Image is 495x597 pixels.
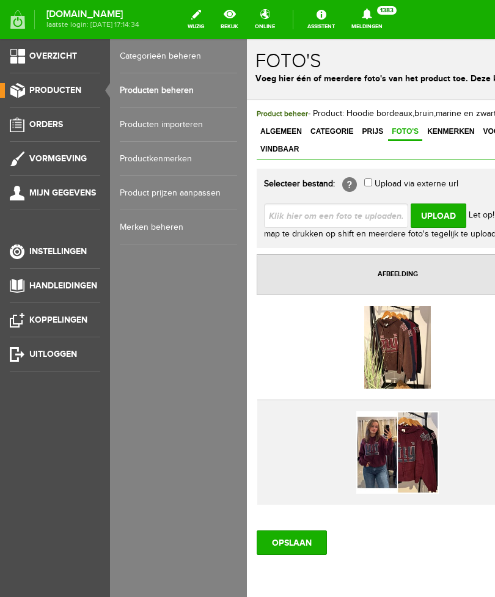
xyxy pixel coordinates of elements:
a: Assistent [300,6,342,33]
a: Foto's [141,84,175,102]
a: Prijs [111,84,140,102]
span: Relevant [347,88,394,97]
span: Vormgeving [29,153,87,164]
a: Merken beheren [120,210,237,244]
a: Product prijzen aanpassen [120,176,237,210]
input: Upload [164,164,219,189]
span: Producten [29,85,81,95]
a: Vindbaar [10,102,56,120]
span: Instellingen [29,246,87,257]
input: OPSLAAN [10,491,80,516]
span: Orders [29,119,63,130]
a: bekijk [213,6,246,33]
span: Kenmerken [177,88,231,97]
span: - Product: Hoodie bordeaux,bruin,marine en zwart / ID: 2115968 [10,70,299,79]
span: Handleidingen [29,280,97,291]
a: Kenmerken [177,84,231,102]
span: Voorraad [232,88,282,97]
a: Productkenmerken [120,142,237,176]
span: Uitloggen [29,349,77,359]
a: Voorraad [232,84,282,102]
span: Product beheer [10,70,61,79]
a: Producten beheren [120,73,237,108]
span: Koppelingen [29,315,87,325]
a: wijzig [180,6,211,33]
a: Alternatief [395,84,452,102]
strong: Selecteer bestand: [17,140,88,150]
span: Vindbaar [10,106,56,114]
a: online [248,6,282,33]
a: Categorie [60,84,110,102]
label: Upload via externe url [128,139,211,152]
span: Categorie [60,88,110,97]
img: img-52931.jpeg [109,372,192,455]
th: Afbeelding [10,216,291,256]
a: Algemeen [10,84,59,102]
span: Alternatief [395,88,452,97]
img: 971ba777-9e80-4bf8-aef6-44dc39a699bb1.jpeg [117,267,185,350]
a: Specificaties [284,84,346,102]
span: laatste login: [DATE] 17:14:34 [46,21,139,28]
strong: [DOMAIN_NAME] [46,11,139,18]
a: Producten importeren [120,108,237,142]
th: Toon als hoofdfoto [335,216,393,256]
span: Mijn gegevens [29,188,96,198]
h1: Foto's [9,12,417,33]
span: Algemeen [10,88,59,97]
p: Voeg hier één of meerdere foto's van het product toe. Deze kun je vervolgens nog bewerken. [9,33,417,46]
span: [?] [95,138,110,153]
span: 1383 [377,6,397,15]
a: Meldingen1383 [344,6,390,33]
span: Specificaties [284,88,346,97]
th: Draaien [291,216,335,256]
a: Categorieën beheren [120,39,237,73]
span: Let op! U kunt ook meerdere foto's tegelijk uploaden door in de map te drukken op shift en meerde... [17,172,463,200]
span: Foto's [141,88,175,97]
a: Relevant [347,84,394,102]
span: Overzicht [29,51,77,61]
span: Prijs [111,88,140,97]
